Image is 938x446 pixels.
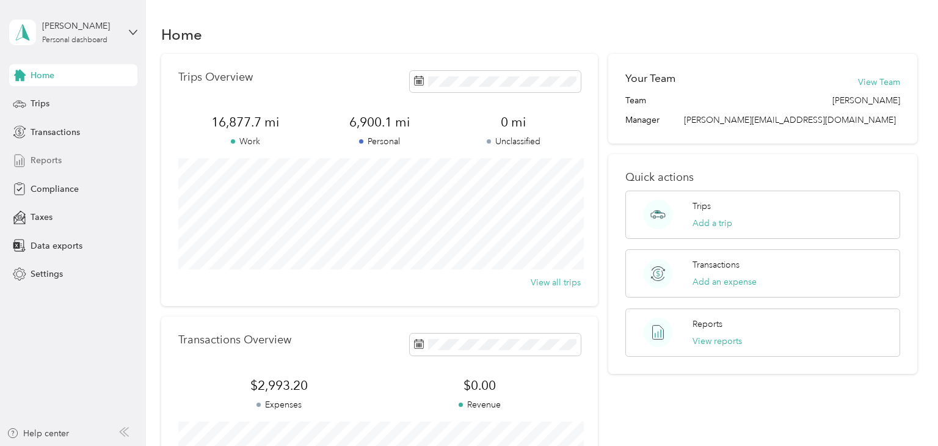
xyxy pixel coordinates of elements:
[379,377,580,394] span: $0.00
[31,126,80,139] span: Transactions
[312,114,446,131] span: 6,900.1 mi
[531,276,581,289] button: View all trips
[693,335,742,348] button: View reports
[625,114,660,126] span: Manager
[161,28,202,41] h1: Home
[31,183,79,196] span: Compliance
[625,94,646,107] span: Team
[31,97,49,110] span: Trips
[379,398,580,411] p: Revenue
[178,114,313,131] span: 16,877.7 mi
[42,20,118,32] div: [PERSON_NAME]
[446,114,581,131] span: 0 mi
[178,135,313,148] p: Work
[31,69,54,82] span: Home
[832,94,900,107] span: [PERSON_NAME]
[625,71,675,86] h2: Your Team
[858,76,900,89] button: View Team
[312,135,446,148] p: Personal
[693,318,722,331] p: Reports
[31,268,63,280] span: Settings
[31,239,82,252] span: Data exports
[625,171,900,184] p: Quick actions
[42,37,107,44] div: Personal dashboard
[178,334,291,346] p: Transactions Overview
[693,276,757,288] button: Add an expense
[178,398,379,411] p: Expenses
[870,378,938,446] iframe: Everlance-gr Chat Button Frame
[178,71,253,84] p: Trips Overview
[31,211,53,224] span: Taxes
[446,135,581,148] p: Unclassified
[693,200,711,213] p: Trips
[693,258,740,271] p: Transactions
[31,154,62,167] span: Reports
[178,377,379,394] span: $2,993.20
[7,427,69,440] button: Help center
[693,217,732,230] button: Add a trip
[684,115,896,125] span: [PERSON_NAME][EMAIL_ADDRESS][DOMAIN_NAME]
